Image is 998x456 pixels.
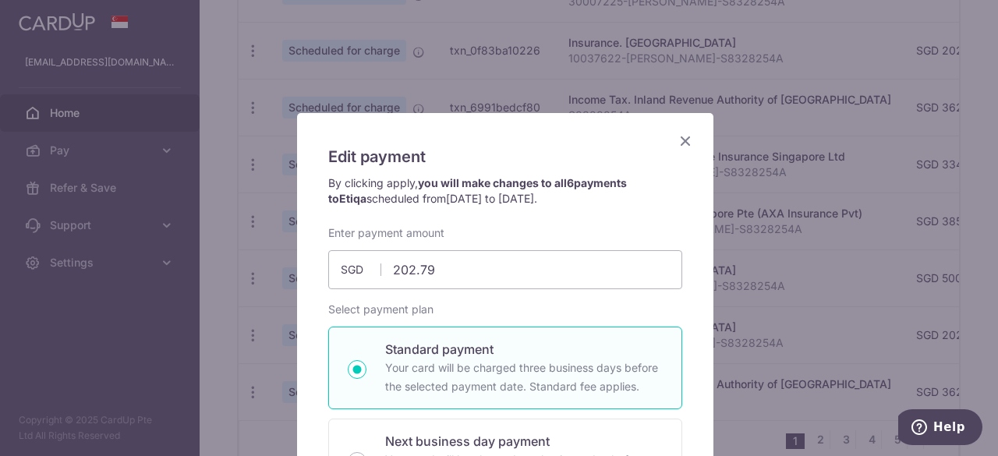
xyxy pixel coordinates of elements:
label: Enter payment amount [328,225,444,241]
strong: you will make changes to all payments to [328,176,627,205]
p: By clicking apply, scheduled from . [328,175,682,207]
p: Next business day payment [385,432,663,451]
h5: Edit payment [328,144,682,169]
button: Close [676,132,695,150]
p: Standard payment [385,340,663,359]
label: Select payment plan [328,302,434,317]
span: [DATE] to [DATE] [446,192,534,205]
iframe: Opens a widget where you can find more information [898,409,982,448]
span: 6 [567,176,574,189]
span: Etiqa [339,192,366,205]
input: 0.00 [328,250,682,289]
span: SGD [341,262,381,277]
p: Your card will be charged three business days before the selected payment date. Standard fee appl... [385,359,663,396]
